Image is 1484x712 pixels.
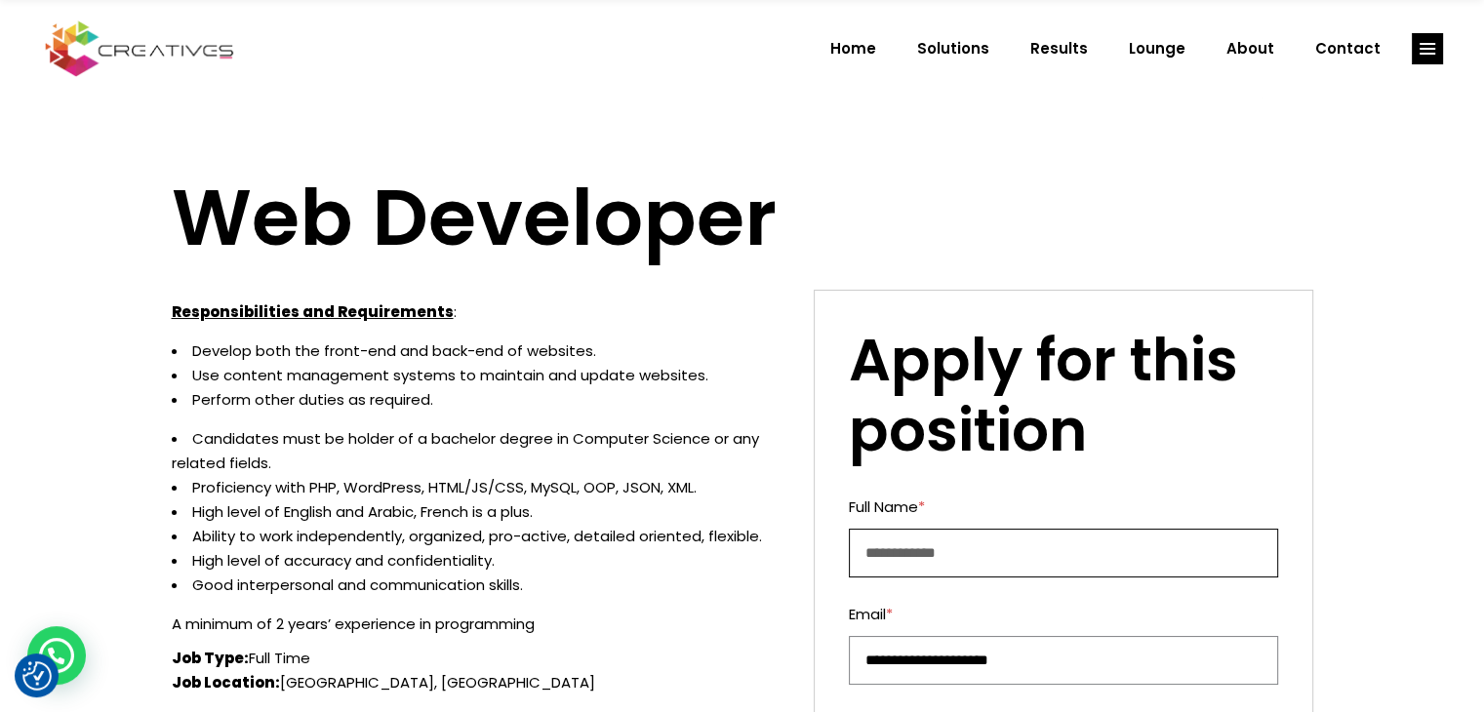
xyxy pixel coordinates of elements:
h2: Apply for this position [849,325,1278,465]
li: Perform other duties as required. [172,387,785,412]
span: Home [830,23,876,74]
span: [GEOGRAPHIC_DATA] [441,672,595,692]
a: Solutions [897,23,1010,74]
span: Results [1030,23,1088,74]
a: About [1206,23,1295,74]
span: [GEOGRAPHIC_DATA] [280,672,441,692]
h1: Web Developer [172,171,1313,265]
span: Contact [1315,23,1381,74]
img: Creatives [41,19,238,79]
span: Full Time [249,648,310,668]
li: Good interpersonal and communication skills. [172,573,785,597]
label: Full Name [849,494,1278,519]
li: Develop both the front-end and back-end of websites. [172,338,785,363]
a: Home [810,23,897,74]
span: Lounge [1129,23,1185,74]
a: Contact [1295,23,1401,74]
li: Ability to work independently, organized, pro-active, detailed oriented, flexible. [172,524,785,548]
a: link [1412,33,1443,64]
button: Consent Preferences [22,661,52,691]
p: : [172,299,785,324]
a: Lounge [1108,23,1206,74]
li: Use content management systems to maintain and update websites. [172,363,785,387]
div: WhatsApp contact [27,626,86,685]
li: Candidates must be holder of a bachelor degree in Computer Science or any related fields. [172,426,785,475]
li: High level of English and Arabic, French is a plus. [172,499,785,524]
img: Revisit consent button [22,661,52,691]
li: Proficiency with PHP, WordPress, HTML/JS/CSS, MySQL, OOP, JSON, XML. [172,475,785,499]
span: Solutions [917,23,989,74]
u: Responsibilities and Requirements [172,301,454,322]
strong: Job Type: [172,648,249,668]
span: About [1226,23,1274,74]
li: High level of accuracy and confidentiality. [172,548,785,573]
label: Email [849,602,1278,626]
p: A minimum of 2 years’ experience in programming [172,612,785,636]
a: Results [1010,23,1108,74]
strong: Job Location: [172,672,280,692]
